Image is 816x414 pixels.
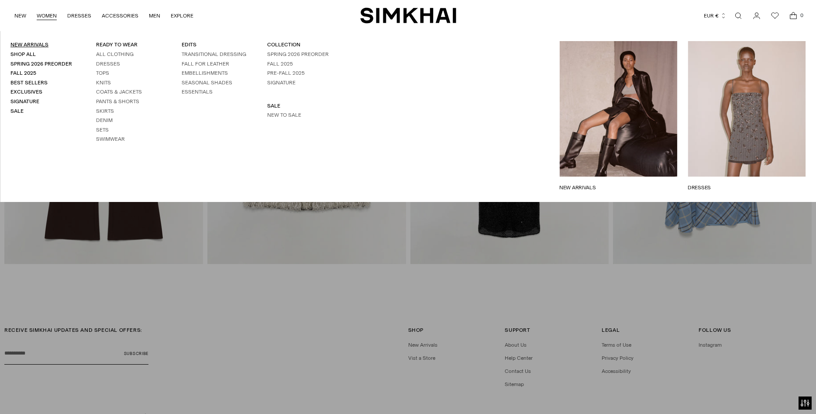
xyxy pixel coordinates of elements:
[171,6,193,25] a: EXPLORE
[67,6,91,25] a: DRESSES
[798,11,806,19] span: 0
[766,7,784,24] a: Wishlist
[102,6,138,25] a: ACCESSORIES
[37,6,57,25] a: WOMEN
[360,7,456,24] a: SIMKHAI
[785,7,802,24] a: Open cart modal
[149,6,160,25] a: MEN
[704,6,726,25] button: EUR €
[730,7,747,24] a: Open search modal
[748,7,765,24] a: Go to the account page
[14,6,26,25] a: NEW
